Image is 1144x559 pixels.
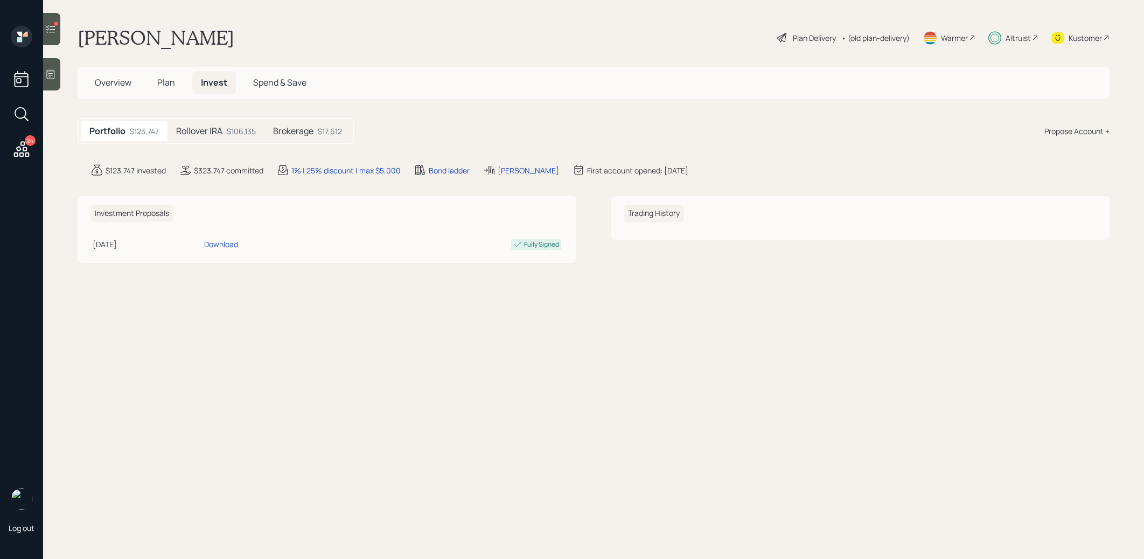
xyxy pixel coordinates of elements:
div: $123,747 [130,125,159,137]
div: $106,135 [227,125,256,137]
div: Fully Signed [524,240,559,249]
div: $17,612 [318,125,342,137]
div: [PERSON_NAME] [498,165,559,176]
h1: [PERSON_NAME] [78,26,234,50]
div: Plan Delivery [793,32,836,44]
div: Log out [9,523,34,533]
div: First account opened: [DATE] [587,165,688,176]
h6: Investment Proposals [90,205,173,222]
div: Kustomer [1069,32,1102,44]
div: Altruist [1006,32,1031,44]
div: Propose Account + [1044,125,1110,137]
div: Bond ladder [429,165,470,176]
span: Spend & Save [253,76,306,88]
h5: Rollover IRA [176,126,222,136]
div: Download [204,239,238,250]
div: 1% | 25% discount | max $5,000 [291,165,401,176]
span: Invest [201,76,227,88]
div: 24 [25,135,36,146]
div: • (old plan-delivery) [841,32,910,44]
div: $123,747 invested [106,165,166,176]
span: Overview [95,76,131,88]
h5: Portfolio [89,126,125,136]
div: $323,747 committed [194,165,263,176]
img: treva-nostdahl-headshot.png [11,488,32,510]
h5: Brokerage [273,126,313,136]
h6: Trading History [624,205,684,222]
div: Warmer [941,32,968,44]
span: Plan [157,76,175,88]
div: [DATE] [93,239,200,250]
